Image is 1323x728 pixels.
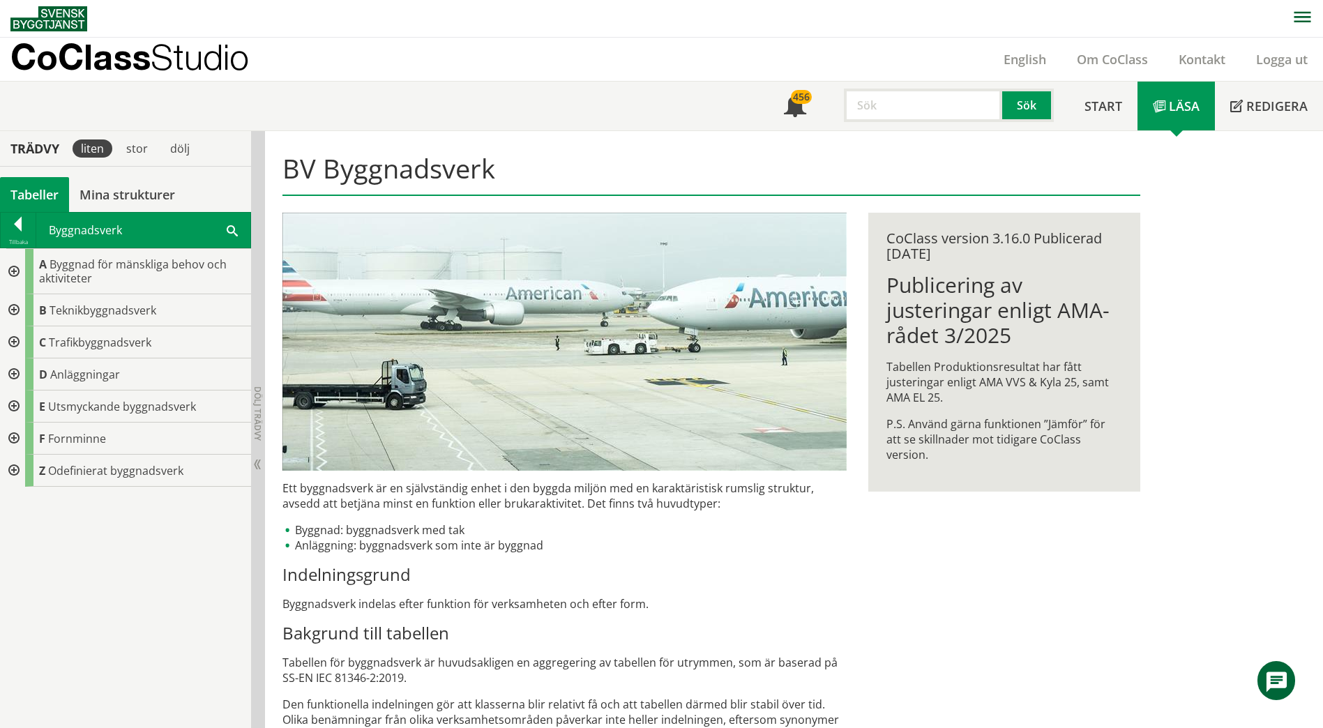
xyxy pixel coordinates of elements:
a: Start [1069,82,1137,130]
a: CoClassStudio [10,38,279,81]
h1: Publicering av justeringar enligt AMA-rådet 3/2025 [886,273,1121,348]
li: Anläggning: byggnadsverk som inte är byggnad [282,538,847,553]
span: Läsa [1169,98,1200,114]
span: Notifikationer [784,96,806,119]
span: Utsmyckande byggnadsverk [48,399,196,414]
span: A [39,257,47,272]
span: Fornminne [48,431,106,446]
div: 456 [791,90,812,104]
div: liten [73,139,112,158]
span: Byggnad för mänskliga behov och aktiviteter [39,257,227,286]
p: Tabellen för byggnadsverk är huvudsakligen en aggregering av tabellen för utrymmen, som är basera... [282,655,847,685]
p: CoClass [10,49,249,65]
input: Sök [844,89,1002,122]
span: C [39,335,46,350]
div: Byggnadsverk [36,213,250,248]
span: Z [39,463,45,478]
span: D [39,367,47,382]
img: Svensk Byggtjänst [10,6,87,31]
a: Redigera [1215,82,1323,130]
span: B [39,303,47,318]
a: Läsa [1137,82,1215,130]
span: F [39,431,45,446]
button: Sök [1002,89,1054,122]
span: Sök i tabellen [227,222,238,237]
img: flygplatsbana.jpg [282,213,847,471]
div: Trädvy [3,141,67,156]
p: P.S. Använd gärna funktionen ”Jämför” för att se skillnader mot tidigare CoClass version. [886,416,1121,462]
span: Dölj trädvy [252,386,264,441]
div: CoClass version 3.16.0 Publicerad [DATE] [886,231,1121,261]
span: Teknikbyggnadsverk [50,303,156,318]
div: Tillbaka [1,236,36,248]
a: Kontakt [1163,51,1241,68]
a: Om CoClass [1061,51,1163,68]
span: Trafikbyggnadsverk [49,335,151,350]
span: E [39,399,45,414]
span: Studio [151,36,249,77]
span: Anläggningar [50,367,120,382]
a: English [988,51,1061,68]
h3: Indelningsgrund [282,564,847,585]
h3: Bakgrund till tabellen [282,623,847,644]
span: Redigera [1246,98,1308,114]
div: dölj [162,139,198,158]
span: Odefinierat byggnadsverk [48,463,183,478]
h1: BV Byggnadsverk [282,153,1140,196]
a: 456 [769,82,822,130]
a: Mina strukturer [69,177,186,212]
li: Byggnad: byggnadsverk med tak [282,522,847,538]
p: Tabellen Produktionsresultat har fått justeringar enligt AMA VVS & Kyla 25, samt AMA EL 25. [886,359,1121,405]
div: stor [118,139,156,158]
span: Start [1084,98,1122,114]
a: Logga ut [1241,51,1323,68]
